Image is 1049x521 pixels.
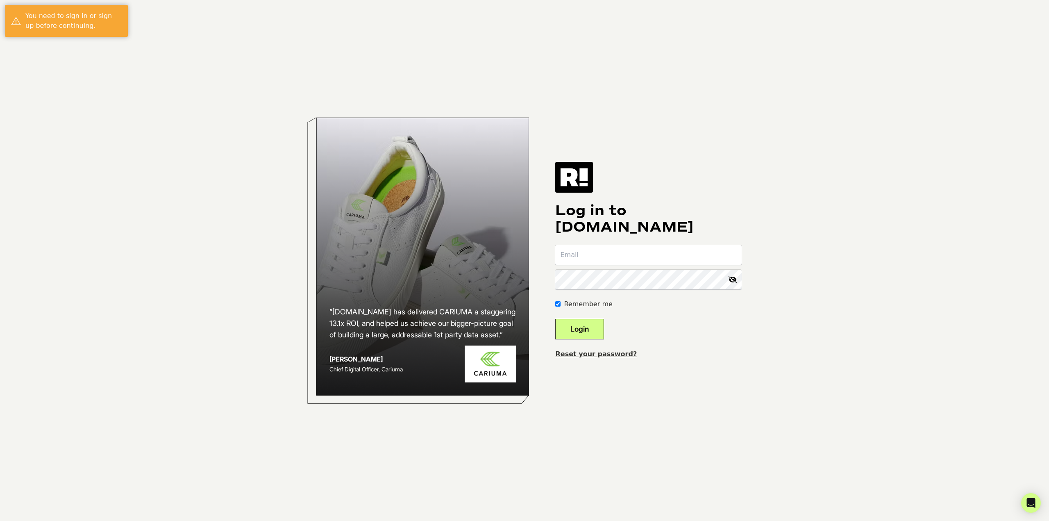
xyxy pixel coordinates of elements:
img: Cariuma [465,346,516,383]
input: Email [555,245,742,265]
a: Reset your password? [555,350,637,358]
span: Chief Digital Officer, Cariuma [329,366,403,373]
h2: “[DOMAIN_NAME] has delivered CARIUMA a staggering 13.1x ROI, and helped us achieve our bigger-pic... [329,306,516,341]
div: Open Intercom Messenger [1021,493,1041,513]
button: Login [555,319,604,339]
strong: [PERSON_NAME] [329,355,383,363]
div: You need to sign in or sign up before continuing. [25,11,122,31]
h1: Log in to [DOMAIN_NAME] [555,202,742,235]
label: Remember me [564,299,612,309]
img: Retention.com [555,162,593,192]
